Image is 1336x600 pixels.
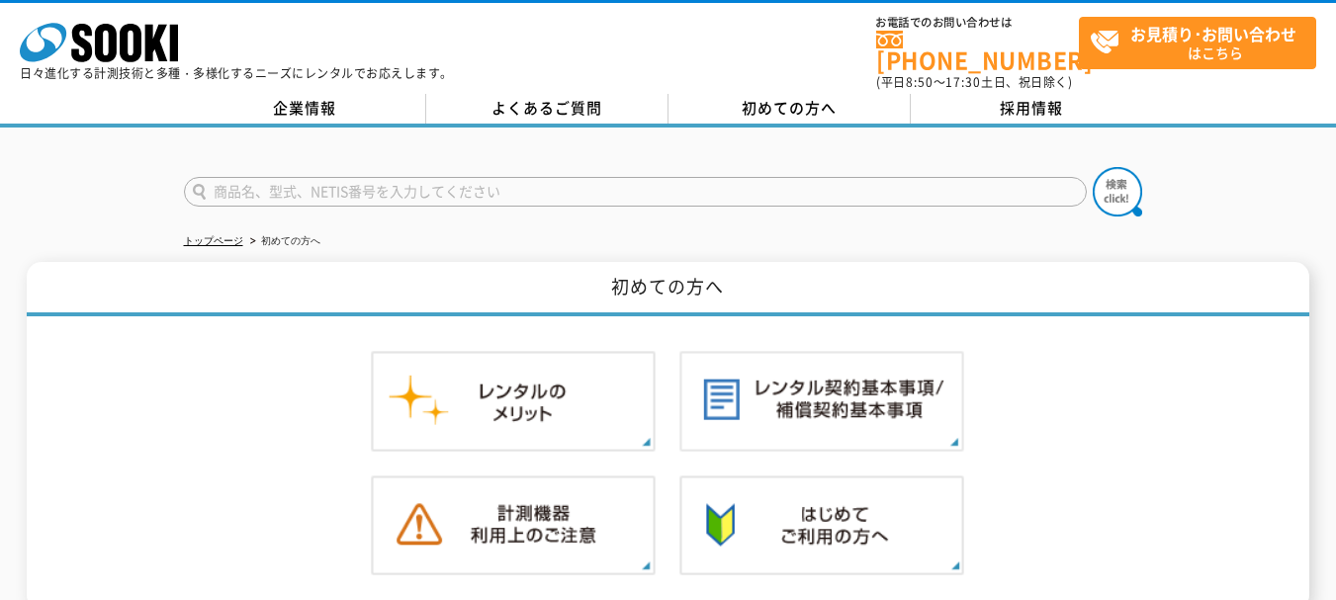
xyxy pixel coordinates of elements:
[876,31,1079,71] a: [PHONE_NUMBER]
[184,177,1087,207] input: 商品名、型式、NETIS番号を入力してください
[876,17,1079,29] span: お電話でのお問い合わせは
[246,231,320,252] li: 初めての方へ
[679,475,964,576] img: 初めての方へ
[184,235,243,246] a: トップページ
[742,97,837,119] span: 初めての方へ
[426,94,668,124] a: よくあるご質問
[911,94,1153,124] a: 採用情報
[906,73,934,91] span: 8:50
[945,73,981,91] span: 17:30
[1130,22,1296,45] strong: お見積り･お問い合わせ
[668,94,911,124] a: 初めての方へ
[1090,18,1315,67] span: はこちら
[876,73,1072,91] span: (平日 ～ 土日、祝日除く)
[371,475,656,576] img: 計測機器ご利用上のご注意
[27,262,1309,316] h1: 初めての方へ
[1093,167,1142,216] img: btn_search.png
[20,67,453,79] p: 日々進化する計測技術と多種・多様化するニーズにレンタルでお応えします。
[371,351,656,452] img: レンタルのメリット
[184,94,426,124] a: 企業情報
[1079,17,1316,69] a: お見積り･お問い合わせはこちら
[679,351,964,452] img: レンタル契約基本事項／補償契約基本事項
